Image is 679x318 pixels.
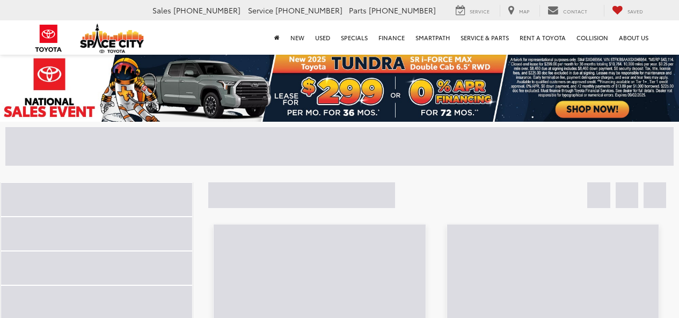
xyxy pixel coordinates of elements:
span: Service [470,8,490,14]
a: Used [310,20,335,55]
a: My Saved Vehicles [604,5,651,17]
span: [PHONE_NUMBER] [173,5,240,16]
a: About Us [614,20,654,55]
a: Finance [373,20,410,55]
a: Map [500,5,537,17]
img: Toyota [28,21,69,56]
span: Sales [152,5,171,16]
span: Contact [563,8,587,14]
a: Service & Parts [455,20,514,55]
a: Service [448,5,498,17]
a: Specials [335,20,373,55]
a: Rent a Toyota [514,20,571,55]
a: New [285,20,310,55]
a: Home [269,20,285,55]
span: Parts [349,5,367,16]
img: Space City Toyota [80,24,144,53]
a: Contact [539,5,595,17]
a: SmartPath [410,20,455,55]
span: [PHONE_NUMBER] [369,5,436,16]
span: Service [248,5,273,16]
span: Map [519,8,529,14]
span: [PHONE_NUMBER] [275,5,342,16]
a: Collision [571,20,614,55]
span: Saved [627,8,643,14]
